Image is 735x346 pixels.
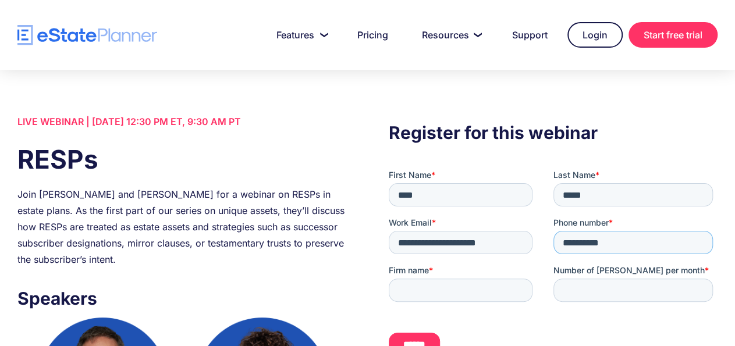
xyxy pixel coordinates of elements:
[17,141,346,177] h1: RESPs
[262,23,338,47] a: Features
[408,23,492,47] a: Resources
[343,23,402,47] a: Pricing
[17,25,157,45] a: home
[17,186,346,267] div: Join [PERSON_NAME] and [PERSON_NAME] for a webinar on RESPs in estate plans. As the first part of...
[389,119,718,146] h3: Register for this webinar
[567,22,623,48] a: Login
[17,113,346,130] div: LIVE WEBINAR | [DATE] 12:30 PM ET, 9:30 AM PT
[17,285,346,312] h3: Speakers
[498,23,562,47] a: Support
[629,22,718,48] a: Start free trial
